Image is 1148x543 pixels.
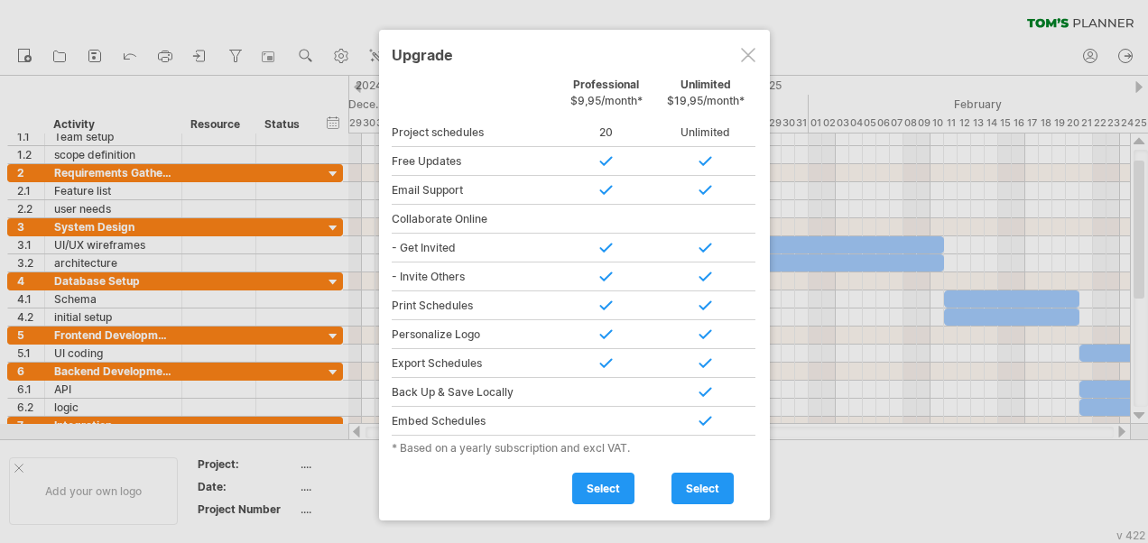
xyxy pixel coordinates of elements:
div: Free Updates [392,147,557,176]
a: select [671,473,734,504]
div: 20 [557,118,656,147]
span: select [587,482,620,495]
div: Collaborate Online [392,205,557,234]
div: - Invite Others [392,262,557,291]
span: $19,95/month* [667,94,745,107]
span: select [686,482,719,495]
div: Project schedules [392,118,557,147]
div: - Get Invited [392,234,557,262]
div: Personalize Logo [392,320,557,349]
div: Embed Schedules [392,407,557,436]
a: select [572,473,634,504]
div: Unlimited [656,78,755,116]
div: * Based on a yearly subscription and excl VAT. [392,441,757,455]
div: Back Up & Save Locally [392,378,557,407]
div: Upgrade [392,38,757,70]
div: Export Schedules [392,349,557,378]
div: Professional [557,78,656,116]
div: Print Schedules [392,291,557,320]
div: Email Support [392,176,557,205]
div: Unlimited [656,118,755,147]
span: $9,95/month* [570,94,643,107]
